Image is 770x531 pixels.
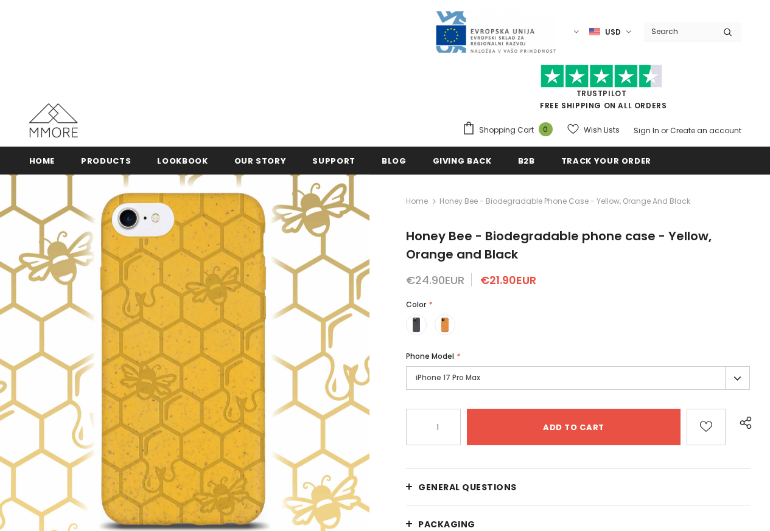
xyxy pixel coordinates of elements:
span: Products [81,155,131,167]
span: FREE SHIPPING ON ALL ORDERS [462,70,741,111]
span: €21.90EUR [480,272,536,288]
img: USD [589,27,600,37]
a: Shopping Cart 0 [462,121,559,139]
img: Javni Razpis [435,10,556,54]
span: PACKAGING [418,518,475,530]
span: Honey Bee - Biodegradable phone case - Yellow, Orange and Black [406,227,712,263]
a: B2B [518,147,535,174]
img: MMORE Cases [29,103,78,137]
a: Lookbook [157,147,208,174]
a: Sign In [634,125,659,136]
a: Giving back [433,147,492,174]
span: USD [605,26,621,38]
a: Blog [382,147,407,174]
a: Home [406,194,428,209]
a: Our Story [234,147,287,174]
span: or [661,125,668,136]
span: Shopping Cart [479,124,534,136]
span: Our Story [234,155,287,167]
a: Track your order [561,147,651,174]
span: Track your order [561,155,651,167]
a: support [312,147,355,174]
a: Home [29,147,55,174]
span: Lookbook [157,155,208,167]
input: Search Site [644,23,714,40]
input: Add to cart [467,409,681,445]
a: Javni Razpis [435,26,556,36]
span: Home [29,155,55,167]
span: General Questions [418,481,517,493]
span: Giving back [433,155,492,167]
span: Blog [382,155,407,167]
span: Color [406,299,426,310]
label: iPhone 17 Pro Max [406,366,750,390]
span: €24.90EUR [406,272,464,288]
a: Wish Lists [567,119,620,141]
span: Phone Model [406,351,454,361]
img: Trust Pilot Stars [541,64,662,88]
a: Create an account [670,125,741,136]
a: Products [81,147,131,174]
span: Wish Lists [584,124,620,136]
span: B2B [518,155,535,167]
a: General Questions [406,469,750,505]
a: Trustpilot [576,88,627,99]
span: support [312,155,355,167]
span: Honey Bee - Biodegradable phone case - Yellow, Orange and Black [439,194,690,209]
span: 0 [539,122,553,136]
